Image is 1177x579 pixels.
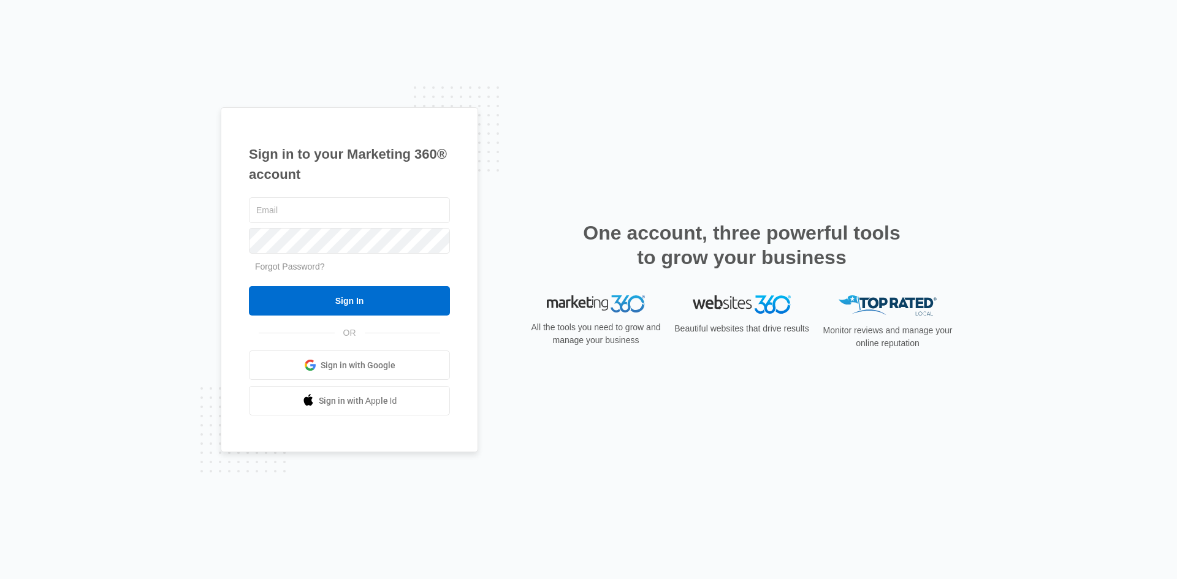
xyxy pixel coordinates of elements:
[321,359,395,372] span: Sign in with Google
[249,386,450,415] a: Sign in with Apple Id
[839,295,937,316] img: Top Rated Local
[693,295,791,313] img: Websites 360
[819,324,956,350] p: Monitor reviews and manage your online reputation
[249,286,450,316] input: Sign In
[579,221,904,270] h2: One account, three powerful tools to grow your business
[249,350,450,380] a: Sign in with Google
[319,395,397,407] span: Sign in with Apple Id
[249,197,450,223] input: Email
[673,322,810,335] p: Beautiful websites that drive results
[547,295,645,312] img: Marketing 360
[255,262,325,271] a: Forgot Password?
[335,327,365,339] span: OR
[527,321,665,347] p: All the tools you need to grow and manage your business
[249,144,450,184] h1: Sign in to your Marketing 360® account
